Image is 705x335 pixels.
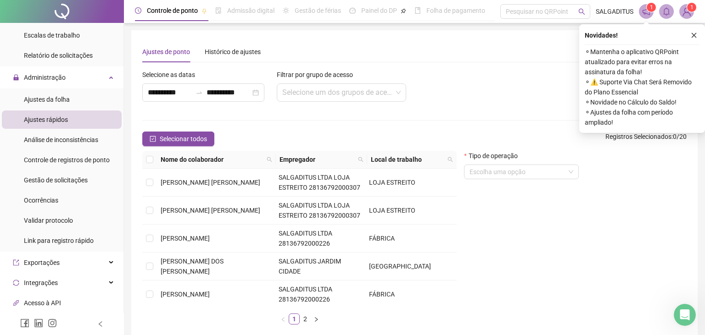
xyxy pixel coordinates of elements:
span: Acesso à API [24,299,61,307]
span: Controle de ponto [147,7,198,14]
span: search [265,153,274,166]
span: ⚬ Novidade no Cálculo do Saldo! [585,97,699,107]
span: [PERSON_NAME] [PERSON_NAME] [161,179,260,186]
span: instagram [48,319,57,328]
span: Admissão digital [227,7,274,14]
span: sync [13,280,19,286]
span: Validar protocolo [24,217,73,224]
div: Ajustes de ponto [142,47,190,57]
li: Próxima página [311,313,322,324]
sup: Atualize o seu contato no menu Meus Dados [687,3,696,12]
span: Ocorrências [24,197,58,204]
span: Selecionar todos [160,134,207,144]
span: linkedin [34,319,43,328]
span: LOJA ESTREITO [369,207,415,214]
a: 1 [289,314,299,324]
span: right [313,317,319,322]
span: search [448,157,453,162]
li: 1 [289,313,300,324]
span: [PERSON_NAME] [161,291,210,298]
label: Tipo de operação [464,151,523,161]
span: SALGADITUS JARDIM CIDADE [279,258,341,275]
span: Novidades ! [585,30,618,40]
span: export [13,259,19,266]
span: Link para registro rápido [24,237,94,244]
span: to [196,89,203,96]
span: file-done [215,7,222,14]
span: SALGADITUS [596,6,633,16]
span: ⚬ Ajustes da folha com período ampliado! [585,107,699,127]
span: facebook [20,319,29,328]
span: SALGADITUS LTDA LOJA ESTREITO 28136792000307 [279,202,360,219]
span: LOJA ESTREITO [369,179,415,186]
span: 1 [650,4,653,11]
a: 2 [300,314,310,324]
label: Selecione as datas [142,70,201,80]
li: 2 [300,313,311,324]
span: lock [13,74,19,81]
span: ⚬ ⚠️ Suporte Via Chat Será Removido do Plano Essencial [585,77,699,97]
span: Ajustes rápidos [24,116,68,123]
span: SALGADITUS LTDA LOJA ESTREITO 28136792000307 [279,174,360,191]
span: [PERSON_NAME] [161,235,210,242]
span: bell [662,7,671,16]
span: Local de trabalho [371,154,444,165]
iframe: Intercom live chat [674,304,696,326]
span: Análise de inconsistências [24,136,98,143]
span: FÁBRICA [369,235,395,242]
span: book [414,7,421,14]
span: search [578,8,585,15]
span: Exportações [24,259,60,266]
span: search [446,153,455,166]
button: Selecionar todos [142,132,214,146]
span: close [691,32,697,38]
button: right [311,313,322,324]
span: sun [283,7,289,14]
span: Controle de registros de ponto [24,156,110,164]
button: left [278,313,289,324]
label: Filtrar por grupo de acesso [277,70,359,80]
span: search [358,157,364,162]
span: dashboard [349,7,356,14]
span: Empregador [280,154,354,165]
span: [PERSON_NAME] DOS [PERSON_NAME] [161,258,224,275]
span: Ajustes da folha [24,96,70,103]
div: Histórico de ajustes [205,47,261,57]
span: FÁBRICA [369,291,395,298]
img: 44841 [680,5,694,18]
span: left [97,321,104,327]
span: clock-circle [135,7,141,14]
span: Relatório de solicitações [24,52,93,59]
span: Folha de pagamento [426,7,485,14]
span: notification [642,7,650,16]
span: Administração [24,74,66,81]
span: swap-right [196,89,203,96]
span: [GEOGRAPHIC_DATA] [369,263,431,270]
span: search [356,153,365,166]
li: Página anterior [278,313,289,324]
span: Registros Selecionados [605,133,671,140]
span: Escalas de trabalho [24,32,80,39]
span: Painel do DP [361,7,397,14]
span: search [267,157,272,162]
span: Gestão de solicitações [24,176,88,184]
span: SALGADITUS LTDA 28136792000226 [279,230,332,247]
span: Gestão de férias [295,7,341,14]
span: : 0 / 20 [605,132,687,146]
span: Integrações [24,279,58,286]
span: left [280,317,286,322]
sup: 1 [647,3,656,12]
span: pushpin [201,8,207,14]
span: SALGADITUS LTDA 28136792000226 [279,286,332,303]
span: [PERSON_NAME] [PERSON_NAME] [161,207,260,214]
span: Nome do colaborador [161,154,263,165]
span: check-square [150,136,156,142]
span: 1 [690,4,694,11]
span: pushpin [401,8,406,14]
span: api [13,300,19,306]
span: ⚬ Mantenha o aplicativo QRPoint atualizado para evitar erros na assinatura da folha! [585,47,699,77]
